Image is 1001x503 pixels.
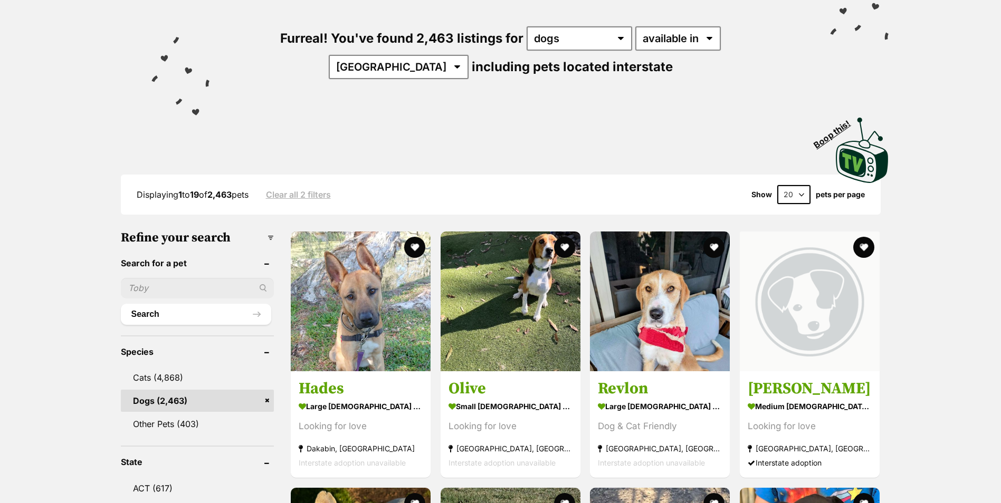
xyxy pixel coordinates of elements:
img: Revlon - Irish Wolfhound Dog [590,231,730,371]
a: [PERSON_NAME] medium [DEMOGRAPHIC_DATA] Dog Looking for love [GEOGRAPHIC_DATA], [GEOGRAPHIC_DATA]... [740,371,880,478]
label: pets per page [816,190,865,199]
a: Dogs (2,463) [121,390,274,412]
h3: Refine your search [121,230,274,245]
span: Interstate adoption unavailable [598,458,705,467]
span: Interstate adoption unavailable [449,458,556,467]
div: Looking for love [449,419,573,433]
a: Revlon large [DEMOGRAPHIC_DATA] Dog Dog & Cat Friendly [GEOGRAPHIC_DATA], [GEOGRAPHIC_DATA] Inter... [590,371,730,478]
button: Search [121,304,272,325]
div: Interstate adoption [748,456,872,470]
input: Toby [121,278,274,298]
span: Displaying to of pets [137,189,249,200]
img: PetRescue TV logo [836,118,889,183]
button: favourite [703,237,724,258]
h3: [PERSON_NAME] [748,379,872,399]
h3: Olive [449,379,573,399]
strong: [GEOGRAPHIC_DATA], [GEOGRAPHIC_DATA] [449,441,573,456]
strong: [GEOGRAPHIC_DATA], [GEOGRAPHIC_DATA] [598,441,722,456]
strong: 19 [190,189,199,200]
button: favourite [554,237,575,258]
a: Hades large [DEMOGRAPHIC_DATA] Dog Looking for love Dakabin, [GEOGRAPHIC_DATA] Interstate adoptio... [291,371,431,478]
span: Furreal! You've found 2,463 listings for [280,31,523,46]
strong: large [DEMOGRAPHIC_DATA] Dog [598,399,722,414]
strong: small [DEMOGRAPHIC_DATA] Dog [449,399,573,414]
a: Other Pets (403) [121,413,274,435]
strong: [GEOGRAPHIC_DATA], [GEOGRAPHIC_DATA] [748,441,872,456]
span: including pets located interstate [472,59,673,74]
a: Clear all 2 filters [266,190,331,199]
strong: 2,463 [207,189,232,200]
header: Search for a pet [121,258,274,268]
strong: large [DEMOGRAPHIC_DATA] Dog [299,399,423,414]
strong: 1 [178,189,182,200]
span: Boop this! [812,112,860,150]
div: Dog & Cat Friendly [598,419,722,433]
span: Show [751,190,772,199]
div: Looking for love [299,419,423,433]
header: State [121,457,274,467]
button: favourite [404,237,425,258]
header: Species [121,347,274,356]
span: Interstate adoption unavailable [299,458,406,467]
strong: medium [DEMOGRAPHIC_DATA] Dog [748,399,872,414]
button: favourite [853,237,874,258]
div: Looking for love [748,419,872,433]
img: Hades - German Shepherd x Belgian Shepherd Malinois Dog [291,231,431,371]
a: Olive small [DEMOGRAPHIC_DATA] Dog Looking for love [GEOGRAPHIC_DATA], [GEOGRAPHIC_DATA] Intersta... [441,371,580,478]
img: Olive - Beagle x Cavalier King Charles Spaniel Dog [441,231,580,371]
a: Cats (4,868) [121,366,274,389]
a: ACT (617) [121,477,274,499]
h3: Hades [299,379,423,399]
a: Boop this! [836,108,889,185]
strong: Dakabin, [GEOGRAPHIC_DATA] [299,441,423,456]
h3: Revlon [598,379,722,399]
